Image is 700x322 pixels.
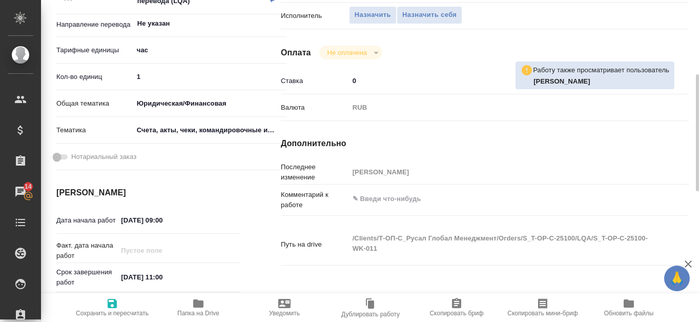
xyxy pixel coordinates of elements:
[155,293,241,322] button: Папка на Drive
[349,73,655,88] input: ✎ Введи что-нибудь
[133,69,287,84] input: ✎ Введи что-нибудь
[3,179,38,205] a: 14
[281,162,349,183] p: Последнее изменение
[324,48,370,57] button: Не оплачена
[281,103,349,113] p: Валюта
[349,99,655,116] div: RUB
[281,23,283,25] button: Open
[76,310,149,317] span: Сохранить и пересчитать
[397,6,462,24] button: Назначить себя
[56,45,133,55] p: Тарифные единицы
[56,19,133,30] p: Направление перевода
[507,310,578,317] span: Скопировать мини-бриф
[18,182,38,192] span: 14
[56,72,133,82] p: Кол-во единиц
[281,239,349,250] p: Путь на drive
[69,293,155,322] button: Сохранить и пересчитать
[349,165,655,179] input: Пустое поле
[133,122,287,139] div: Счета, акты, чеки, командировочные и таможенные документы
[117,243,207,258] input: Пустое поле
[668,268,686,289] span: 🙏
[269,310,300,317] span: Уведомить
[56,98,133,109] p: Общая тематика
[281,47,311,59] h4: Оплата
[586,293,672,322] button: Обновить файлы
[319,46,382,59] div: Не оплачена
[56,125,133,135] p: Тематика
[117,270,207,285] input: ✎ Введи что-нибудь
[133,95,287,112] div: Юридическая/Финансовая
[349,6,397,24] button: Назначить
[349,230,655,257] textarea: /Clients/Т-ОП-С_Русал Глобал Менеджмент/Orders/S_T-OP-C-25100/LQA/S_T-OP-C-25100-WK-011
[281,76,349,86] p: Ставка
[281,11,349,21] p: Исполнитель
[327,293,414,322] button: Дублировать работу
[177,310,219,317] span: Папка на Drive
[402,9,457,21] span: Назначить себя
[355,9,391,21] span: Назначить
[56,215,117,226] p: Дата начала работ
[133,42,287,59] div: час
[604,310,654,317] span: Обновить файлы
[71,152,136,162] span: Нотариальный заказ
[533,65,669,75] p: Работу также просматривает пользователь
[414,293,500,322] button: Скопировать бриф
[429,310,483,317] span: Скопировать бриф
[664,266,690,291] button: 🙏
[56,187,240,199] h4: [PERSON_NAME]
[281,137,689,150] h4: Дополнительно
[341,311,400,318] span: Дублировать работу
[241,293,327,322] button: Уведомить
[117,213,207,228] input: ✎ Введи что-нибудь
[281,190,349,210] p: Комментарий к работе
[500,293,586,322] button: Скопировать мини-бриф
[56,267,117,288] p: Срок завершения работ
[56,240,117,261] p: Факт. дата начала работ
